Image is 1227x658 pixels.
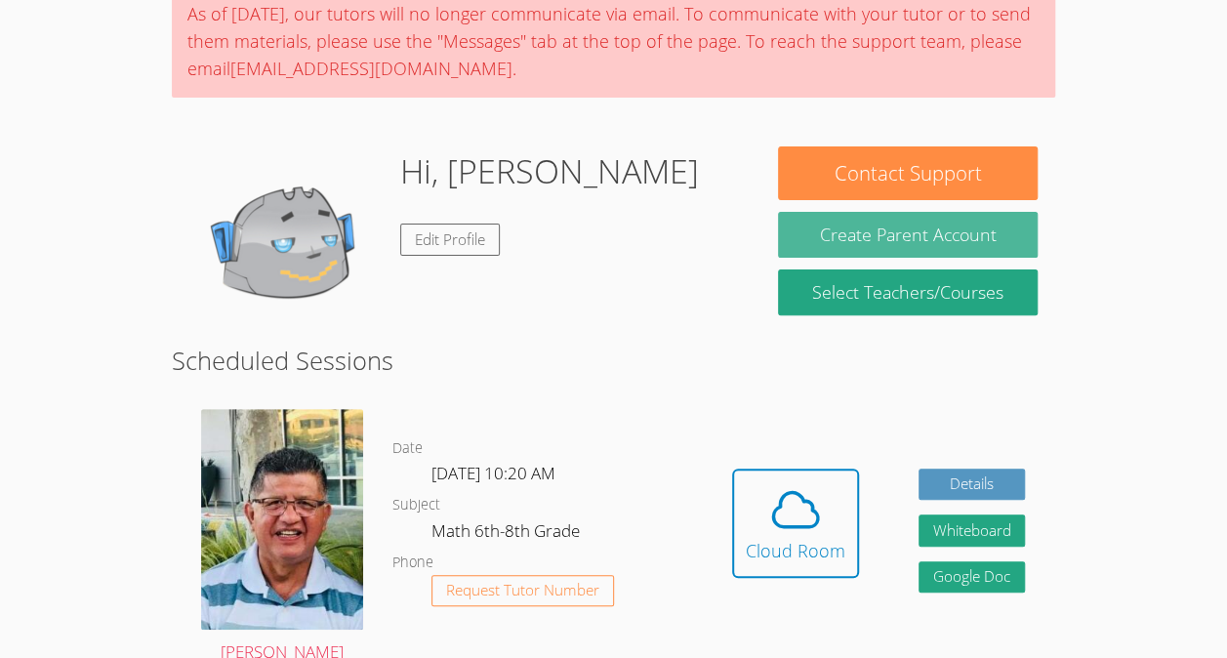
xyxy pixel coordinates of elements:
[172,342,1055,379] h2: Scheduled Sessions
[778,269,1037,315] a: Select Teachers/Courses
[431,462,555,484] span: [DATE] 10:20 AM
[189,146,385,342] img: default.png
[400,224,500,256] a: Edit Profile
[201,409,363,630] img: avatar.png
[778,146,1037,200] button: Contact Support
[732,469,859,578] button: Cloud Room
[446,583,599,597] span: Request Tutor Number
[919,469,1026,501] a: Details
[392,493,440,517] dt: Subject
[400,146,699,196] h1: Hi, [PERSON_NAME]
[746,537,845,564] div: Cloud Room
[919,514,1026,547] button: Whiteboard
[431,575,614,607] button: Request Tutor Number
[919,561,1026,594] a: Google Doc
[392,551,433,575] dt: Phone
[431,517,584,551] dd: Math 6th-8th Grade
[778,212,1037,258] button: Create Parent Account
[392,436,423,461] dt: Date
